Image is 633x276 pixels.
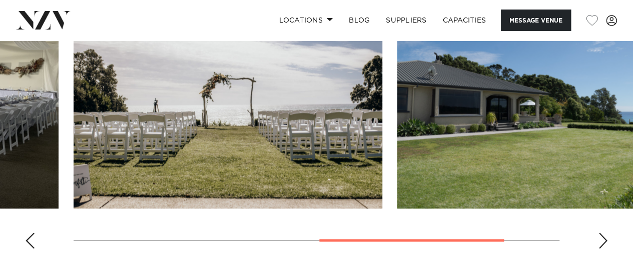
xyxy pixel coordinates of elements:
[378,10,434,31] a: SUPPLIERS
[341,10,378,31] a: BLOG
[435,10,494,31] a: Capacities
[16,11,71,29] img: nzv-logo.png
[501,10,571,31] button: Message Venue
[271,10,341,31] a: Locations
